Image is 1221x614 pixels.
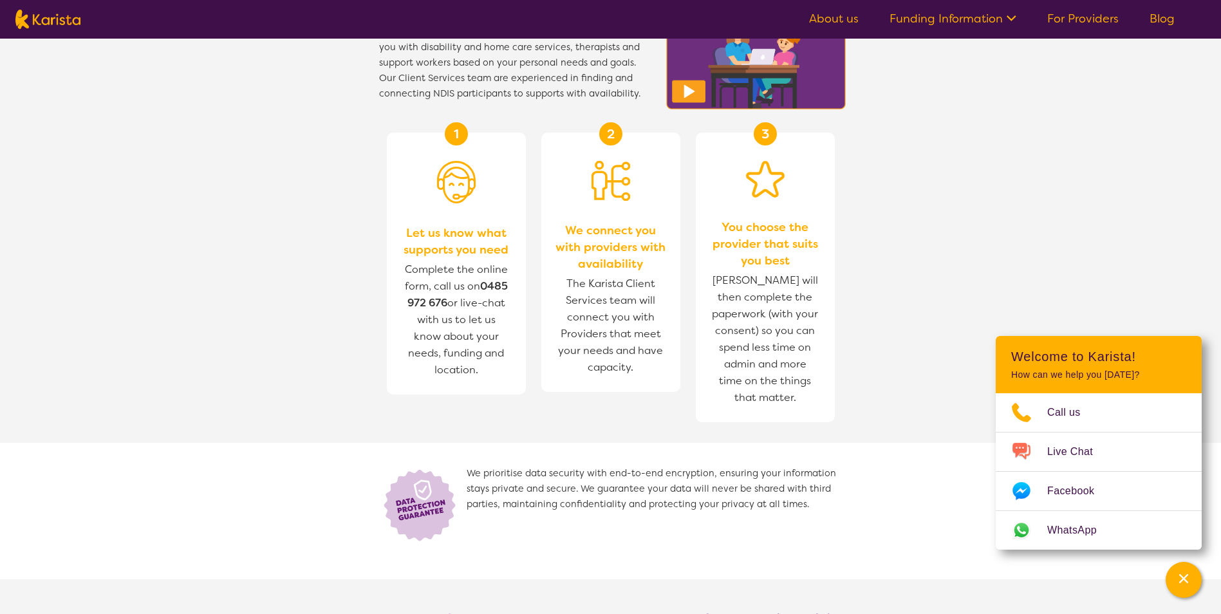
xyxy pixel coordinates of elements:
span: Facebook [1047,481,1110,501]
span: We connect you with providers with availability [554,222,667,272]
a: About us [809,11,859,26]
div: 1 [445,122,468,145]
div: 3 [754,122,777,145]
h2: Welcome to Karista! [1011,349,1186,364]
span: Karista provides a free, independent service connecting you with disability and home care service... [379,24,649,102]
img: Star icon [746,161,785,198]
span: [PERSON_NAME] will then complete the paperwork (with your consent) so you can spend less time on ... [709,269,822,409]
a: Funding Information [890,11,1016,26]
span: Let us know what supports you need [400,225,513,258]
img: Person with headset icon [437,161,476,203]
div: 2 [599,122,622,145]
img: Lock icon [379,466,467,543]
button: Channel Menu [1166,562,1202,598]
a: For Providers [1047,11,1119,26]
span: You choose the provider that suits you best [709,219,822,269]
img: Person being matched to services icon [592,161,630,201]
img: Karista logo [15,10,80,29]
ul: Choose channel [996,393,1202,550]
span: The Karista Client Services team will connect you with Providers that meet your needs and have ca... [554,272,667,379]
a: Blog [1150,11,1175,26]
div: Channel Menu [996,336,1202,550]
span: WhatsApp [1047,521,1112,540]
span: Complete the online form, call us on or live-chat with us to let us know about your needs, fundin... [405,263,508,377]
a: Web link opens in a new tab. [996,511,1202,550]
p: How can we help you [DATE]? [1011,369,1186,380]
span: Live Chat [1047,442,1108,461]
span: Call us [1047,403,1096,422]
span: We prioritise data security with end-to-end encryption, ensuring your information stays private a... [467,466,843,543]
a: 0485 972 676 [407,279,508,310]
